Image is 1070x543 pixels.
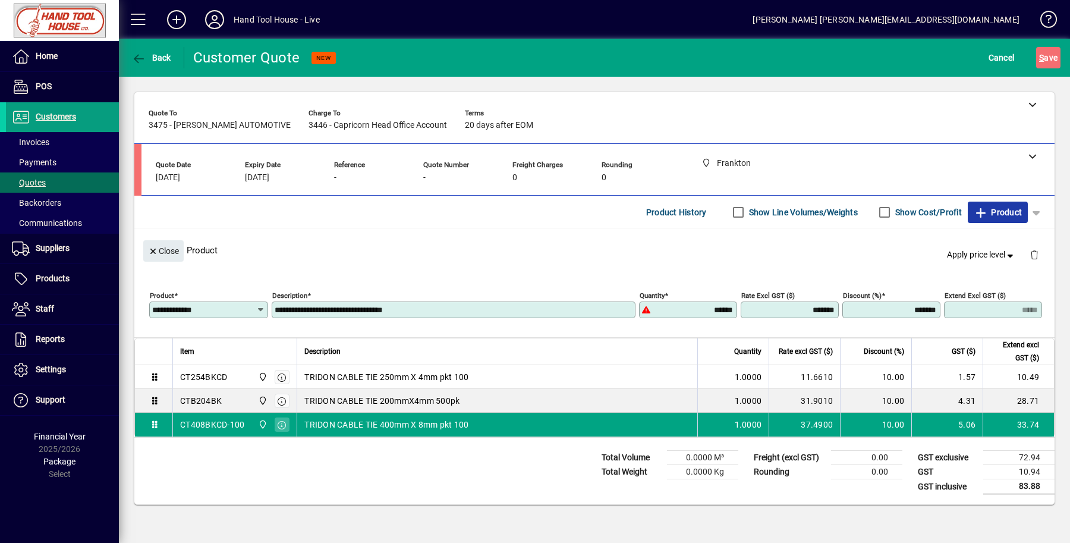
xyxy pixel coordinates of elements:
span: Frankton [255,418,269,431]
app-page-header-button: Delete [1020,249,1049,260]
span: Rate excl GST ($) [779,345,833,358]
td: GST exclusive [912,451,983,465]
td: 4.31 [911,389,983,413]
a: Knowledge Base [1031,2,1055,41]
a: Home [6,42,119,71]
span: Payments [12,158,56,167]
span: Frankton [255,394,269,407]
span: Discount (%) [864,345,904,358]
td: 0.00 [831,451,902,465]
a: Staff [6,294,119,324]
label: Show Line Volumes/Weights [747,206,858,218]
mat-label: Discount (%) [843,291,882,300]
span: 20 days after EOM [465,121,533,130]
td: 10.00 [840,365,911,389]
span: [DATE] [156,173,180,183]
a: POS [6,72,119,102]
div: Hand Tool House - Live [234,10,320,29]
span: Communications [12,218,82,228]
td: 33.74 [983,413,1054,437]
td: 1.57 [911,365,983,389]
div: Product [134,228,1055,272]
td: 10.00 [840,389,911,413]
span: 0 [602,173,606,183]
td: 0.0000 M³ [667,451,738,465]
span: ave [1039,48,1058,67]
td: 10.49 [983,365,1054,389]
mat-label: Quantity [640,291,665,300]
span: Close [148,241,179,261]
div: CT408BKCD-100 [180,419,244,431]
span: - [334,173,336,183]
span: Cancel [989,48,1015,67]
span: 0 [512,173,517,183]
app-page-header-button: Close [140,245,187,256]
div: 11.6610 [776,371,833,383]
span: GST ($) [952,345,975,358]
span: TRIDON CABLE TIE 400mm X 8mm pkt 100 [304,419,468,431]
td: 0.00 [831,465,902,479]
td: 28.71 [983,389,1054,413]
span: Home [36,51,58,61]
button: Cancel [986,47,1018,68]
span: POS [36,81,52,91]
span: TRIDON CABLE TIE 250mm X 4mm pkt 100 [304,371,468,383]
mat-label: Rate excl GST ($) [741,291,795,300]
td: Total Volume [596,451,667,465]
span: Back [131,53,171,62]
a: Suppliers [6,234,119,263]
span: 1.0000 [735,395,762,407]
span: [DATE] [245,173,269,183]
button: Product [968,202,1028,223]
td: Rounding [748,465,831,479]
span: Invoices [12,137,49,147]
span: Product History [646,203,707,222]
span: Apply price level [947,249,1016,261]
button: Save [1036,47,1060,68]
a: Settings [6,355,119,385]
button: Back [128,47,174,68]
a: Reports [6,325,119,354]
a: Support [6,385,119,415]
span: 1.0000 [735,371,762,383]
td: 83.88 [983,479,1055,494]
button: Close [143,240,184,262]
span: Staff [36,304,54,313]
span: - [423,173,426,183]
span: Settings [36,365,66,374]
span: 3446 - Capricorn Head Office Account [309,121,447,130]
td: 72.94 [983,451,1055,465]
td: 10.94 [983,465,1055,479]
span: TRIDON CABLE TIE 200mmX4mm 500pk [304,395,460,407]
span: Customers [36,112,76,121]
label: Show Cost/Profit [893,206,962,218]
mat-label: Product [150,291,174,300]
span: Quantity [734,345,761,358]
button: Apply price level [942,244,1021,266]
button: Profile [196,9,234,30]
div: CT254BKCD [180,371,227,383]
div: 37.4900 [776,419,833,431]
div: CTB204BK [180,395,222,407]
mat-label: Extend excl GST ($) [945,291,1006,300]
span: Products [36,274,70,283]
span: S [1039,53,1044,62]
button: Delete [1020,240,1049,269]
span: Quotes [12,178,46,187]
span: 3475 - [PERSON_NAME] AUTOMOTIVE [149,121,291,130]
button: Product History [641,202,712,223]
span: Extend excl GST ($) [990,338,1039,365]
span: Backorders [12,198,61,208]
span: Financial Year [34,432,86,441]
span: Item [180,345,194,358]
a: Quotes [6,172,119,193]
button: Add [158,9,196,30]
span: Suppliers [36,243,70,253]
span: Reports [36,334,65,344]
span: Support [36,395,65,404]
div: [PERSON_NAME] [PERSON_NAME][EMAIL_ADDRESS][DOMAIN_NAME] [753,10,1019,29]
span: Package [43,457,75,466]
td: 5.06 [911,413,983,437]
span: Product [974,203,1022,222]
td: Total Weight [596,465,667,479]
